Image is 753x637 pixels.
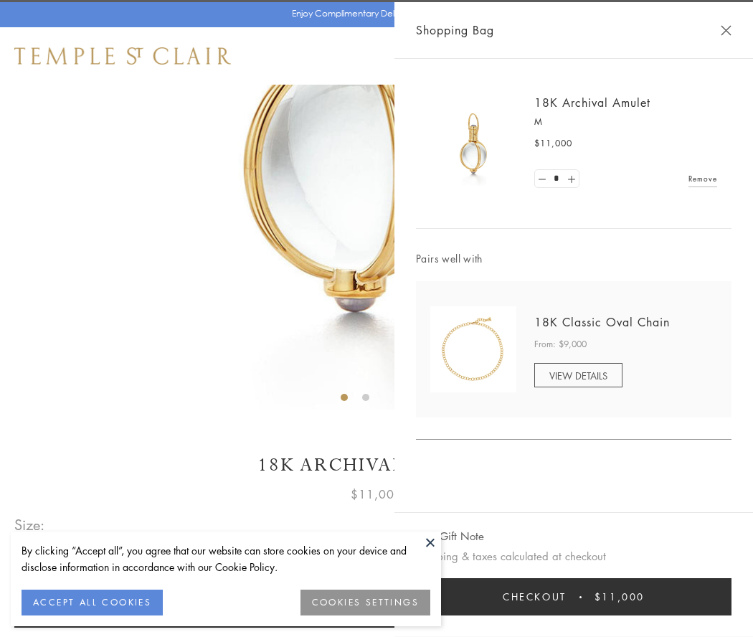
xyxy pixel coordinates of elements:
[564,170,578,188] a: Set quantity to 2
[535,170,549,188] a: Set quantity to 0
[416,547,731,565] p: Shipping & taxes calculated at checkout
[22,590,163,615] button: ACCEPT ALL COOKIES
[22,542,430,575] div: By clicking “Accept all”, you agree that our website can store cookies on your device and disclos...
[534,363,622,387] a: VIEW DETAILS
[503,589,567,605] span: Checkout
[416,21,494,39] span: Shopping Bag
[534,95,650,110] a: 18K Archival Amulet
[292,6,455,21] p: Enjoy Complimentary Delivery & Returns
[534,136,572,151] span: $11,000
[430,306,516,392] img: N88865-OV18
[416,578,731,615] button: Checkout $11,000
[688,171,717,187] a: Remove
[595,589,645,605] span: $11,000
[300,590,430,615] button: COOKIES SETTINGS
[416,527,484,545] button: Add Gift Note
[721,25,731,36] button: Close Shopping Bag
[416,250,731,267] span: Pairs well with
[351,485,402,504] span: $11,000
[534,115,717,129] p: M
[549,369,607,382] span: VIEW DETAILS
[14,453,739,478] h1: 18K Archival Amulet
[14,47,231,65] img: Temple St. Clair
[534,314,670,330] a: 18K Classic Oval Chain
[430,100,516,187] img: 18K Archival Amulet
[534,337,587,351] span: From: $9,000
[14,513,46,537] span: Size:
